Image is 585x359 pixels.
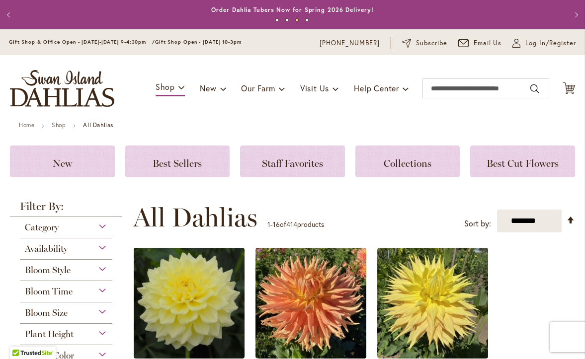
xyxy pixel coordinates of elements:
span: Visit Us [300,83,329,93]
a: Staff Favorites [240,145,345,177]
span: Gift Shop Open - [DATE] 10-3pm [155,39,242,45]
span: New [200,83,216,93]
span: Gift Shop & Office Open - [DATE]-[DATE] 9-4:30pm / [9,39,155,45]
a: Order Dahlia Tubers Now for Spring 2026 Delivery! [211,6,373,13]
span: 414 [286,219,297,229]
a: store logo [10,70,114,107]
button: Next [565,5,585,25]
a: [PHONE_NUMBER] [320,38,380,48]
span: Email Us [474,38,502,48]
strong: Filter By: [10,201,122,217]
strong: All Dahlias [83,121,113,129]
span: Collections [384,157,431,169]
iframe: Launch Accessibility Center [7,324,35,352]
span: Bloom Size [25,307,68,318]
span: Log In/Register [525,38,576,48]
span: Best Cut Flowers [487,157,559,169]
a: Log In/Register [512,38,576,48]
span: Staff Favorites [262,157,323,169]
a: Email Us [458,38,502,48]
p: - of products [267,216,324,232]
span: All Dahlias [133,203,257,232]
a: Subscribe [402,38,447,48]
img: AC Jeri [377,248,488,359]
span: Category [25,222,59,233]
span: Plant Height [25,329,74,340]
span: Subscribe [416,38,447,48]
span: 16 [273,219,280,229]
a: Collections [355,145,460,177]
a: Best Sellers [125,145,230,177]
span: Best Sellers [153,157,202,169]
span: Our Farm [241,83,275,93]
button: 1 of 4 [275,18,279,22]
img: A-Peeling [134,248,245,359]
span: New [53,157,72,169]
span: Bloom Time [25,286,73,297]
a: Home [19,121,34,129]
span: Bloom Style [25,265,71,276]
button: 3 of 4 [295,18,299,22]
a: Best Cut Flowers [470,145,575,177]
span: Shop [156,81,175,92]
span: 1 [267,219,270,229]
button: 4 of 4 [305,18,309,22]
label: Sort by: [464,215,491,233]
span: Help Center [354,83,399,93]
span: Availability [25,243,68,254]
button: 2 of 4 [285,18,289,22]
a: New [10,145,115,177]
img: AC BEN [255,248,366,359]
a: Shop [52,121,66,129]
